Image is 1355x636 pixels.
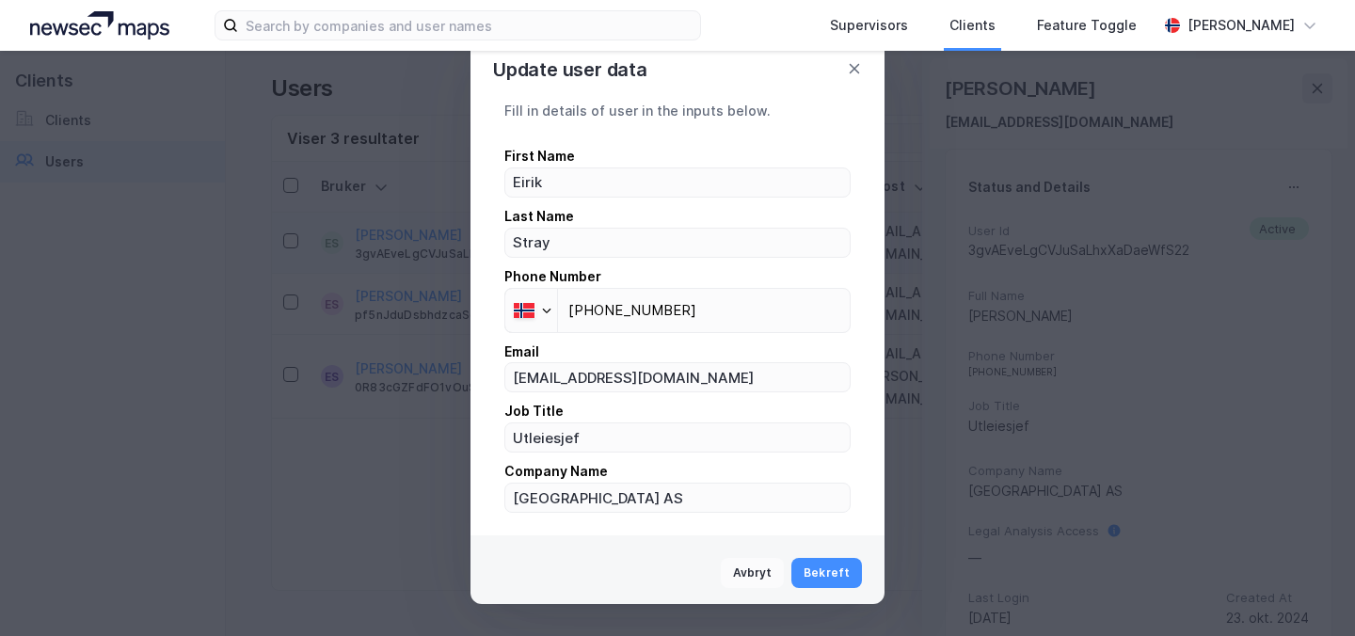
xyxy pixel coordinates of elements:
[504,288,851,333] input: Phone Number
[1037,14,1137,37] div: Feature Toggle
[504,145,851,167] div: First Name
[493,55,647,85] div: Update user data
[504,341,851,363] div: Email
[505,289,557,332] div: Norway: + 47
[504,265,851,288] div: Phone Number
[830,14,908,37] div: Supervisors
[1261,546,1355,636] iframe: Chat Widget
[1261,546,1355,636] div: Kontrollprogram for chat
[30,11,169,40] img: logo.a4113a55bc3d86da70a041830d287a7e.svg
[504,400,851,422] div: Job Title
[504,460,851,483] div: Company Name
[504,100,851,122] div: Fill in details of user in the inputs below.
[1188,14,1295,37] div: [PERSON_NAME]
[791,558,862,588] button: Bekreft
[238,11,692,40] input: Search by companies and user names
[504,205,851,228] div: Last Name
[949,14,996,37] div: Clients
[721,558,785,588] button: Avbryt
